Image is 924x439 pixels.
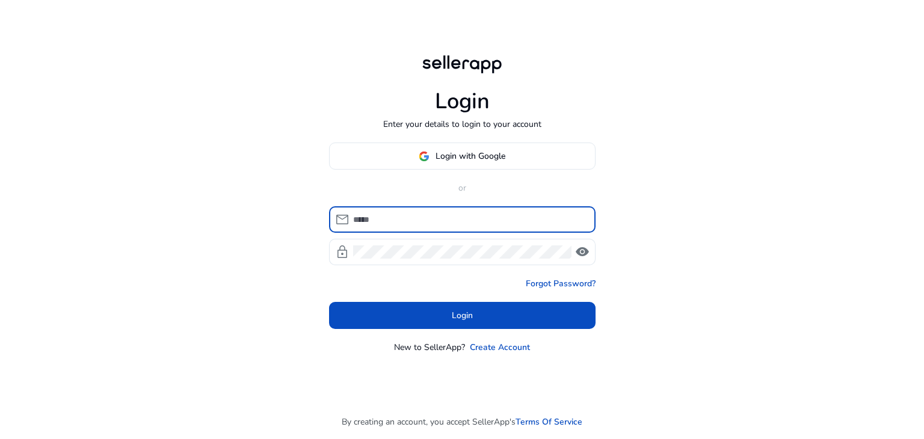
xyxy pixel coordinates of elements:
[329,143,596,170] button: Login with Google
[335,245,350,259] span: lock
[516,416,582,428] a: Terms Of Service
[452,309,473,322] span: Login
[329,182,596,194] p: or
[329,302,596,329] button: Login
[526,277,596,290] a: Forgot Password?
[436,150,505,162] span: Login with Google
[419,151,430,162] img: google-logo.svg
[383,118,541,130] p: Enter your details to login to your account
[394,341,465,354] p: New to SellerApp?
[435,88,490,114] h1: Login
[335,212,350,227] span: mail
[470,341,530,354] a: Create Account
[575,245,590,259] span: visibility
